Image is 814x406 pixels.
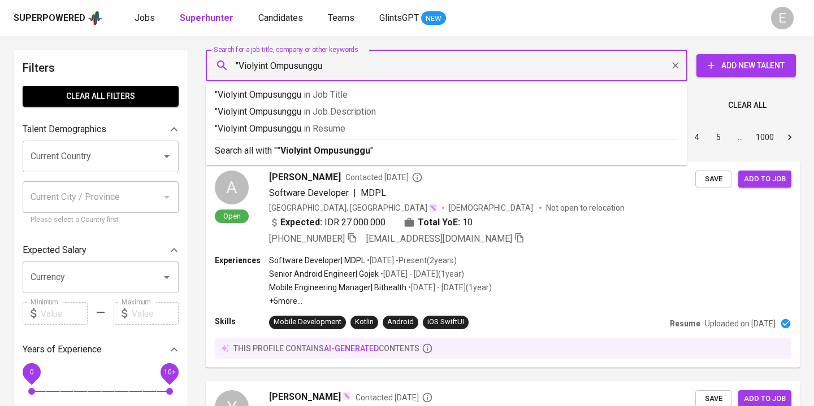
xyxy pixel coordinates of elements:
[258,12,303,23] span: Candidates
[269,390,341,404] span: [PERSON_NAME]
[406,282,492,293] p: • [DATE] - [DATE] ( 1 year )
[705,318,776,329] p: Uploaded on [DATE]
[412,172,423,183] svg: By Batam recruiter
[328,11,357,25] a: Teams
[23,239,179,261] div: Expected Salary
[328,12,354,23] span: Teams
[728,98,767,112] span: Clear All
[709,128,728,146] button: Go to page 5
[379,12,419,23] span: GlintsGPT
[135,12,155,23] span: Jobs
[379,11,446,25] a: GlintsGPT NEW
[781,128,799,146] button: Go to next page
[387,317,414,328] div: Android
[701,392,726,405] span: Save
[355,317,374,328] div: Kotlin
[32,89,170,103] span: Clear All filters
[258,11,305,25] a: Candidates
[233,343,419,354] p: this profile contains contents
[771,7,794,29] div: E
[345,172,423,183] span: Contacted [DATE]
[23,343,102,356] p: Years of Experience
[449,202,535,213] span: [DEMOGRAPHIC_DATA]
[422,392,433,403] svg: By Batam recruiter
[269,187,349,198] span: Software Developer
[361,187,386,198] span: MDPL
[342,391,351,400] img: magic_wand.svg
[215,122,678,136] p: "Violyint Ompusunggu
[600,128,800,146] nav: pagination navigation
[353,186,356,200] span: |
[215,255,269,266] p: Experiences
[23,86,179,107] button: Clear All filters
[269,255,365,266] p: Software Developer | MDPL
[135,11,157,25] a: Jobs
[462,216,473,229] span: 10
[421,13,446,24] span: NEW
[365,255,457,266] p: • [DATE] - Present ( 2 years )
[41,302,88,325] input: Value
[180,12,233,23] b: Superhunter
[701,173,726,186] span: Save
[88,10,103,27] img: app logo
[23,118,179,141] div: Talent Demographics
[269,171,341,184] span: [PERSON_NAME]
[23,123,106,136] p: Talent Demographics
[304,106,376,117] span: in Job Description
[277,145,370,156] b: "Violyint Ompusunggu
[546,202,625,213] p: Not open to relocation
[356,392,433,403] span: Contacted [DATE]
[705,59,787,73] span: Add New Talent
[752,128,777,146] button: Go to page 1000
[29,368,33,376] span: 0
[132,302,179,325] input: Value
[304,123,345,134] span: in Resume
[215,144,678,158] p: Search all with " "
[163,368,175,376] span: 10+
[159,269,175,285] button: Open
[269,233,345,244] span: [PHONE_NUMBER]
[159,149,175,164] button: Open
[23,59,179,77] h6: Filters
[206,161,800,368] a: AOpen[PERSON_NAME]Contacted [DATE]Software Developer|MDPL[GEOGRAPHIC_DATA], [GEOGRAPHIC_DATA][DEM...
[219,211,245,221] span: Open
[695,171,731,188] button: Save
[269,216,386,229] div: IDR 27.000.000
[324,344,379,353] span: AI-generated
[304,89,348,100] span: in Job Title
[23,243,86,257] p: Expected Salary
[418,216,460,229] b: Total YoE:
[269,282,406,293] p: Mobile Engineering Manager | Bithealth
[215,88,678,102] p: "Violyint Ompusunggu
[738,171,791,188] button: Add to job
[744,173,786,186] span: Add to job
[269,268,379,280] p: Senior Android Engineer | Gojek
[14,12,85,25] div: Superpowered
[23,338,179,361] div: Years of Experience
[14,10,103,27] a: Superpoweredapp logo
[269,295,492,307] p: +5 more ...
[428,203,438,212] img: magic_wand.svg
[215,171,249,204] div: A
[274,317,341,328] div: Mobile Development
[696,54,796,77] button: Add New Talent
[744,392,786,405] span: Add to job
[379,268,464,280] p: • [DATE] - [DATE] ( 1 year )
[688,128,706,146] button: Go to page 4
[269,202,438,213] div: [GEOGRAPHIC_DATA], [GEOGRAPHIC_DATA]
[731,132,749,143] div: …
[724,95,771,116] button: Clear All
[215,316,269,327] p: Skills
[668,58,683,73] button: Clear
[670,318,700,329] p: Resume
[366,233,512,244] span: [EMAIL_ADDRESS][DOMAIN_NAME]
[427,317,464,328] div: iOS SwiftUI
[215,105,678,119] p: "Violyint Ompusunggu
[280,216,322,229] b: Expected:
[31,215,171,226] p: Please select a Country first
[180,11,236,25] a: Superhunter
